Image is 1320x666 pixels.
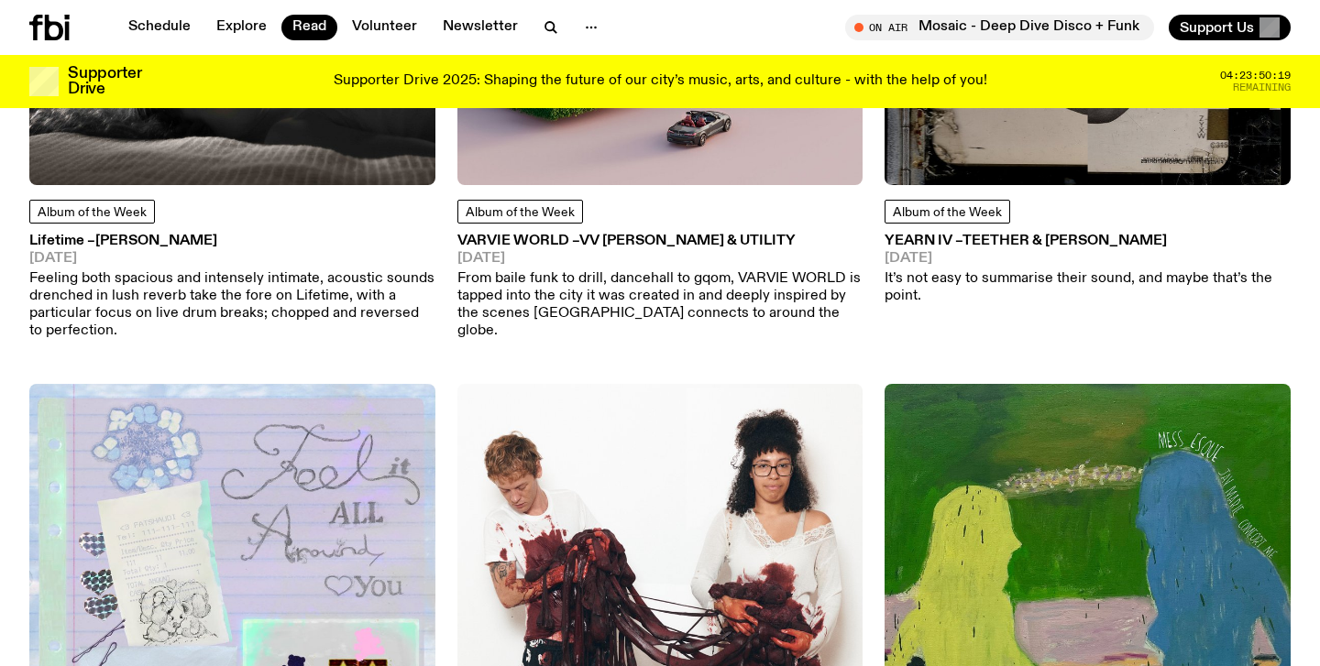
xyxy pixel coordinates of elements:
span: Album of the Week [466,206,575,219]
a: Volunteer [341,15,428,40]
a: Read [281,15,337,40]
span: Album of the Week [38,206,147,219]
a: Album of the Week [29,200,155,224]
h3: Lifetime – [29,235,435,248]
span: 04:23:50:19 [1220,71,1291,81]
h3: YEARN IV – [885,235,1291,248]
span: Album of the Week [893,206,1002,219]
p: Supporter Drive 2025: Shaping the future of our city’s music, arts, and culture - with the help o... [334,73,987,90]
h3: VARVIE WORLD – [457,235,863,248]
a: Album of the Week [885,200,1010,224]
p: Feeling both spacious and intensely intimate, acoustic sounds drenched in lush reverb take the fo... [29,270,435,341]
span: Remaining [1233,82,1291,93]
a: VARVIE WORLD –Vv [PERSON_NAME] & UTILITY[DATE]From baile funk to drill, dancehall to gqom, VARVIE... [457,235,863,340]
button: Support Us [1169,15,1291,40]
a: Explore [205,15,278,40]
a: Album of the Week [457,200,583,224]
span: [PERSON_NAME] [95,234,217,248]
a: Newsletter [432,15,529,40]
a: Lifetime –[PERSON_NAME][DATE]Feeling both spacious and intensely intimate, acoustic sounds drench... [29,235,435,340]
button: On AirMosaic - Deep Dive Disco + Funk [845,15,1154,40]
span: Teether & [PERSON_NAME] [962,234,1167,248]
span: [DATE] [29,252,435,266]
a: Schedule [117,15,202,40]
p: It’s not easy to summarise their sound, and maybe that’s the point. [885,270,1291,305]
span: [DATE] [885,252,1291,266]
h3: Supporter Drive [68,66,141,97]
span: [DATE] [457,252,863,266]
span: Vv [PERSON_NAME] & UTILITY [579,234,796,248]
span: Support Us [1180,19,1254,36]
a: YEARN IV –Teether & [PERSON_NAME][DATE]It’s not easy to summarise their sound, and maybe that’s t... [885,235,1291,305]
p: From baile funk to drill, dancehall to gqom, VARVIE WORLD is tapped into the city it was created ... [457,270,863,341]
